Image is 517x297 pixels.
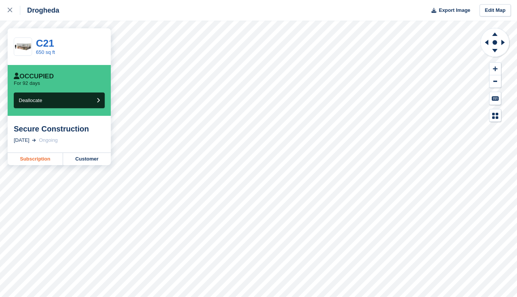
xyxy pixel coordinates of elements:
div: Ongoing [39,136,58,144]
p: For 92 days [14,80,40,86]
button: Map Legend [489,109,501,122]
a: 650 sq ft [36,49,55,55]
a: Edit Map [480,4,511,17]
img: arrow-right-light-icn-cde0832a797a2874e46488d9cf13f60e5c3a73dbe684e267c42b8395dfbc2abf.svg [32,139,36,142]
a: Subscription [8,153,63,165]
span: Deallocate [19,97,42,103]
button: Zoom Out [489,75,501,88]
button: Keyboard Shortcuts [489,92,501,105]
a: C21 [36,37,54,49]
div: Drogheda [20,6,59,15]
button: Zoom In [489,63,501,75]
a: Customer [63,153,111,165]
button: Deallocate [14,93,105,108]
span: Export Image [439,6,470,14]
button: Export Image [427,4,470,17]
div: Occupied [14,73,54,80]
div: [DATE] [14,136,29,144]
div: Secure Construction [14,124,105,133]
img: 1000-sqft-unit.jpg [14,40,32,54]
